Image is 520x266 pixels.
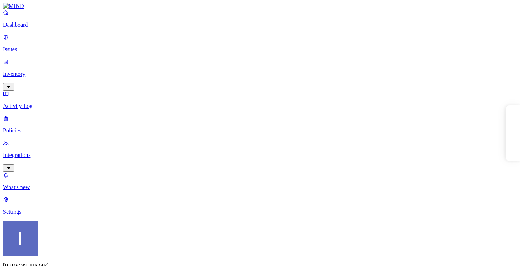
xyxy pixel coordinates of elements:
[3,3,24,9] img: MIND
[3,209,517,215] p: Settings
[3,58,517,90] a: Inventory
[3,22,517,28] p: Dashboard
[3,3,517,9] a: MIND
[3,103,517,109] p: Activity Log
[3,71,517,77] p: Inventory
[3,91,517,109] a: Activity Log
[3,196,517,215] a: Settings
[3,140,517,171] a: Integrations
[3,127,517,134] p: Policies
[3,34,517,53] a: Issues
[3,46,517,53] p: Issues
[3,172,517,191] a: What's new
[3,152,517,158] p: Integrations
[3,184,517,191] p: What's new
[3,115,517,134] a: Policies
[3,9,517,28] a: Dashboard
[3,221,38,256] img: Itai Schwartz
